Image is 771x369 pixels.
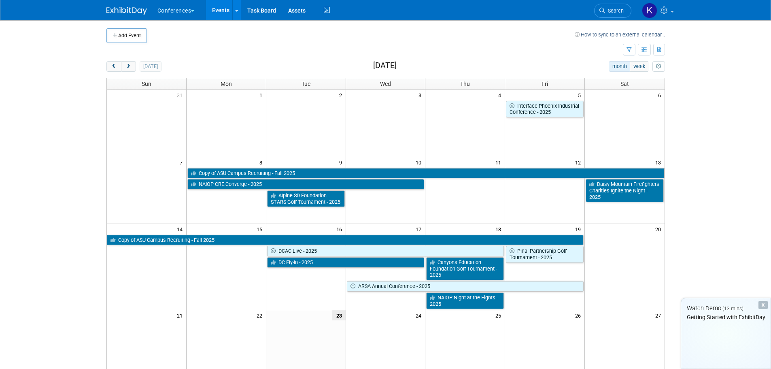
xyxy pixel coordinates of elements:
[506,101,584,117] a: Interface Phoenix Industrial Conference - 2025
[415,224,425,234] span: 17
[176,310,186,320] span: 21
[140,61,161,72] button: [DATE]
[506,246,584,262] a: Pinal Partnership Golf Tournament - 2025
[187,179,425,190] a: NAIOP CRE.Converge - 2025
[722,306,743,311] span: (13 mins)
[415,157,425,167] span: 10
[187,168,665,179] a: Copy of ASU Campus Recruiting - Fall 2025
[426,292,504,309] a: NAIOP Night at the Fights - 2025
[642,3,657,18] img: Kari McCormick
[586,179,663,202] a: Daisy Mountain Firefighters Charities Ignite the Night - 2025
[338,90,346,100] span: 2
[415,310,425,320] span: 24
[179,157,186,167] span: 7
[256,310,266,320] span: 22
[256,224,266,234] span: 15
[574,157,584,167] span: 12
[380,81,391,87] span: Wed
[121,61,136,72] button: next
[654,157,665,167] span: 13
[652,61,665,72] button: myCustomButton
[605,8,624,14] span: Search
[426,257,504,280] a: Canyons Education Foundation Golf Tournament - 2025
[267,246,504,256] a: DCAC Live - 2025
[221,81,232,87] span: Mon
[681,304,771,313] div: Watch Demo
[267,257,425,268] a: DC Fly-In - 2025
[577,90,584,100] span: 5
[259,157,266,167] span: 8
[542,81,548,87] span: Fri
[497,90,505,100] span: 4
[142,81,151,87] span: Sun
[373,61,397,70] h2: [DATE]
[332,310,346,320] span: 23
[574,224,584,234] span: 19
[609,61,630,72] button: month
[594,4,631,18] a: Search
[338,157,346,167] span: 9
[654,310,665,320] span: 27
[495,310,505,320] span: 25
[106,28,147,43] button: Add Event
[654,224,665,234] span: 20
[107,235,584,245] a: Copy of ASU Campus Recruiting - Fall 2025
[630,61,648,72] button: week
[681,313,771,321] div: Getting Started with ExhibitDay
[758,301,768,309] div: Dismiss
[620,81,629,87] span: Sat
[176,224,186,234] span: 14
[259,90,266,100] span: 1
[574,310,584,320] span: 26
[106,7,147,15] img: ExhibitDay
[267,190,345,207] a: Alpine SD Foundation STARS Golf Tournament - 2025
[176,90,186,100] span: 31
[336,224,346,234] span: 16
[460,81,470,87] span: Thu
[418,90,425,100] span: 3
[575,32,665,38] a: How to sync to an external calendar...
[302,81,310,87] span: Tue
[656,64,661,69] i: Personalize Calendar
[495,224,505,234] span: 18
[106,61,121,72] button: prev
[657,90,665,100] span: 6
[347,281,584,292] a: ARSA Annual Conference - 2025
[495,157,505,167] span: 11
